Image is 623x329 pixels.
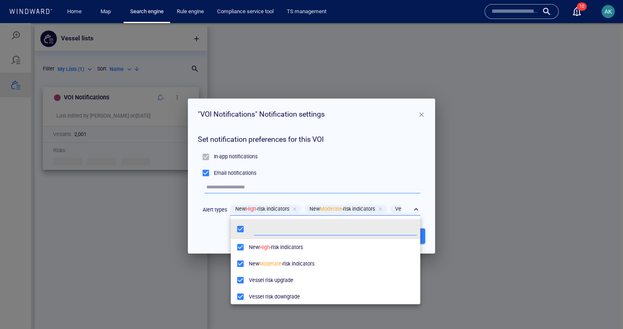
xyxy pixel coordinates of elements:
a: Home [64,5,85,19]
a: TS management [283,5,330,19]
div: Notification center [572,7,582,16]
button: 10 [567,2,587,21]
span: Moderate [259,237,281,244]
button: AK [600,3,616,20]
p: Vessel risk upgrade [249,254,417,261]
div: grid [231,216,420,278]
a: Map [97,5,117,19]
p: New -risk indicators [249,237,417,244]
span: High [259,221,270,227]
p: Vessel risk downgrade [249,270,417,277]
button: Map [94,5,120,19]
a: Compliance service tool [214,5,277,19]
p: New -risk indicators [249,221,417,228]
span: 10 [577,2,587,11]
a: Rule engine [173,5,207,19]
span: AK [604,8,612,15]
a: Search engine [127,5,167,19]
button: Home [61,5,87,19]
